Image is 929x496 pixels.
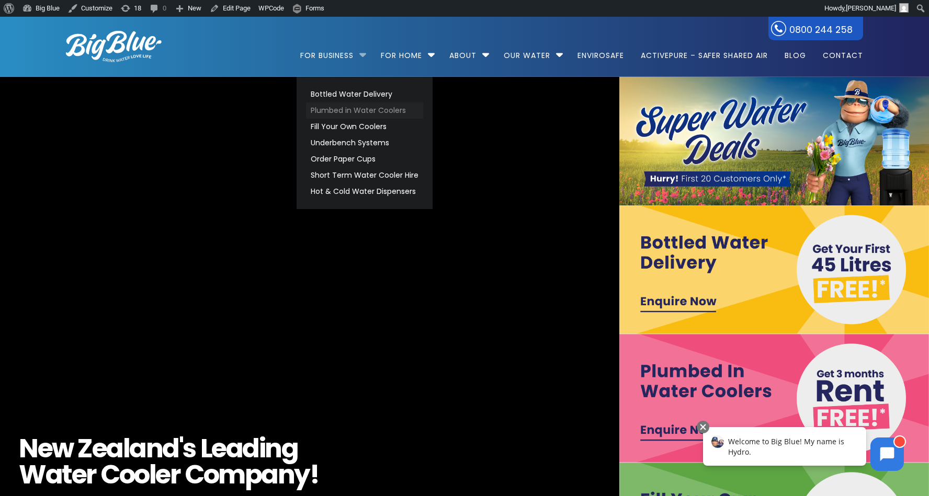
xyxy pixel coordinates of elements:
span: o [119,462,134,488]
span: C [100,462,119,488]
a: For Business [300,17,361,84]
span: i [259,435,265,462]
span: p [245,462,262,488]
span: o [134,462,149,488]
a: Contact [815,17,863,84]
span: t [62,462,72,488]
span: n [265,435,281,462]
span: a [106,435,123,462]
span: L [200,435,212,462]
span: W [19,462,46,488]
a: Bottled Water Delivery [306,86,423,102]
a: About [442,17,484,84]
a: For Home [373,17,429,84]
span: w [52,435,73,462]
span: d [162,435,179,462]
span: r [170,462,180,488]
span: e [155,462,170,488]
span: [PERSON_NAME] [846,4,896,12]
span: C [185,462,203,488]
iframe: Chatbot [692,419,914,481]
span: n [146,435,163,462]
span: g [281,435,298,462]
a: Order Paper Cups [306,151,423,167]
span: e [72,462,86,488]
a: Our Water [496,17,558,84]
img: logo [66,31,162,62]
a: Short Term Water Cooler Hire [306,167,423,183]
a: Blog [777,17,813,84]
a: ActivePure – Safer Shared Air [633,17,775,84]
span: e [92,435,107,462]
span: a [226,435,243,462]
span: l [123,435,130,462]
a: Fill Your Own Coolers [306,119,423,135]
span: y [294,462,310,488]
a: Underbench Systems [306,135,423,151]
span: ! [310,462,319,488]
a: Plumbed in Water Coolers [306,102,423,119]
span: e [211,435,226,462]
span: m [218,462,245,488]
span: N [19,435,38,462]
a: 0800 244 258 [768,17,863,40]
span: e [38,435,52,462]
span: o [203,462,219,488]
span: a [46,462,62,488]
span: n [278,462,294,488]
a: EnviroSafe [570,17,631,84]
span: a [261,462,278,488]
span: a [129,435,146,462]
span: d [242,435,259,462]
span: l [149,462,156,488]
a: Hot & Cold Water Dispensers [306,183,423,200]
span: ' [179,435,183,462]
span: r [86,462,96,488]
span: s [183,435,196,462]
span: Z [77,435,92,462]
